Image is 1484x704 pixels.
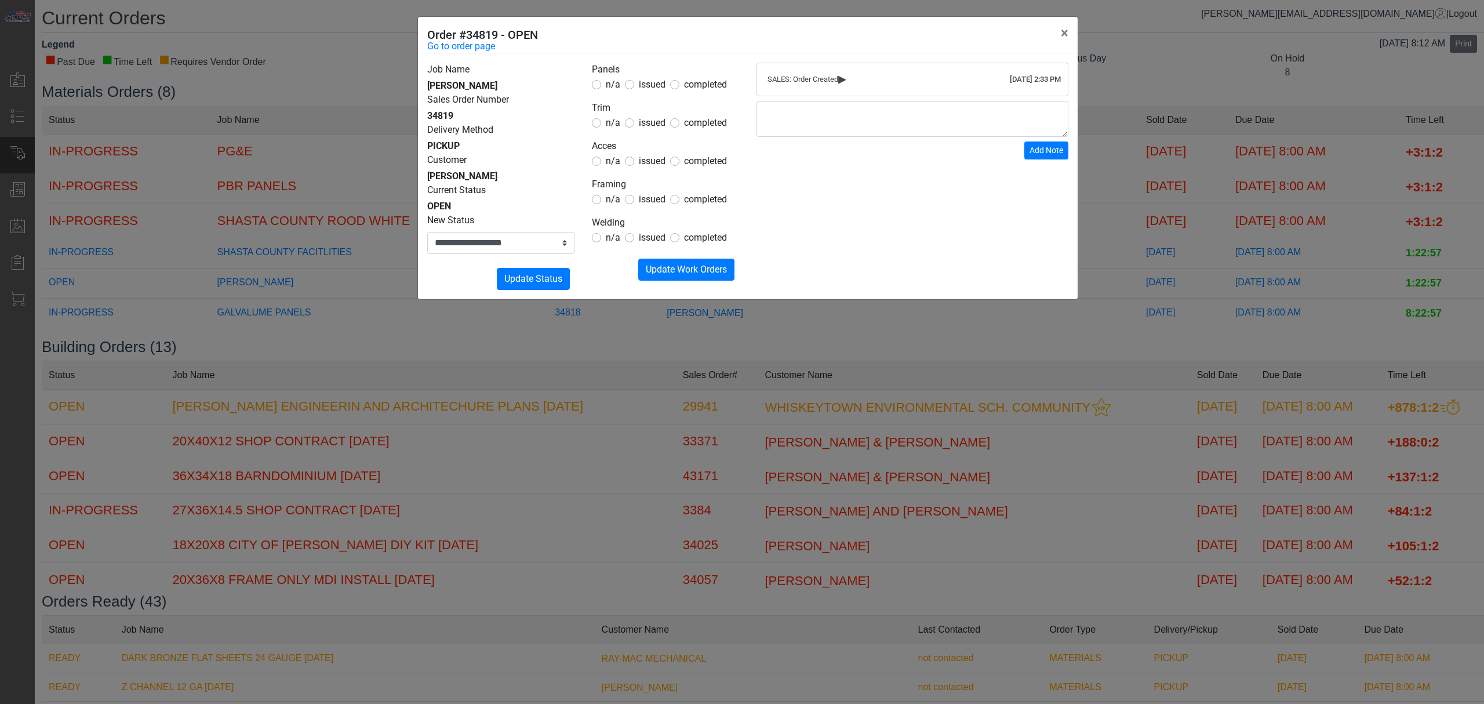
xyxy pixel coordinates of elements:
button: Update Status [497,268,570,290]
label: Job Name [427,63,470,77]
span: ▸ [838,75,846,82]
span: issued [639,79,665,90]
span: Add Note [1030,146,1063,155]
legend: Framing [592,177,739,193]
div: [PERSON_NAME] [427,169,574,183]
button: Add Note [1024,141,1068,159]
span: issued [639,232,665,243]
span: n/a [606,155,620,166]
span: n/a [606,194,620,205]
label: Current Status [427,183,486,197]
div: OPEN [427,199,574,213]
span: issued [639,155,665,166]
span: issued [639,194,665,205]
div: PICKUP [427,139,574,153]
label: Delivery Method [427,123,493,137]
label: Customer [427,153,467,167]
div: [DATE] 2:33 PM [1010,74,1061,85]
span: issued [639,117,665,128]
h5: Order #34819 - OPEN [427,26,538,43]
legend: Trim [592,101,739,116]
span: completed [684,79,727,90]
span: completed [684,117,727,128]
span: completed [684,155,727,166]
span: Update Work Orders [646,264,727,275]
span: n/a [606,232,620,243]
span: n/a [606,79,620,90]
span: [PERSON_NAME] [427,80,497,91]
a: Go to order page [427,39,495,53]
span: Update Status [504,273,562,284]
label: Sales Order Number [427,93,509,107]
label: New Status [427,213,474,227]
legend: Panels [592,63,739,78]
span: completed [684,232,727,243]
button: Update Work Orders [638,259,734,281]
legend: Acces [592,139,739,154]
div: SALES: Order Created [768,74,1057,85]
legend: Welding [592,216,739,231]
button: Close [1052,17,1078,49]
span: n/a [606,117,620,128]
span: completed [684,194,727,205]
div: 34819 [427,109,574,123]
